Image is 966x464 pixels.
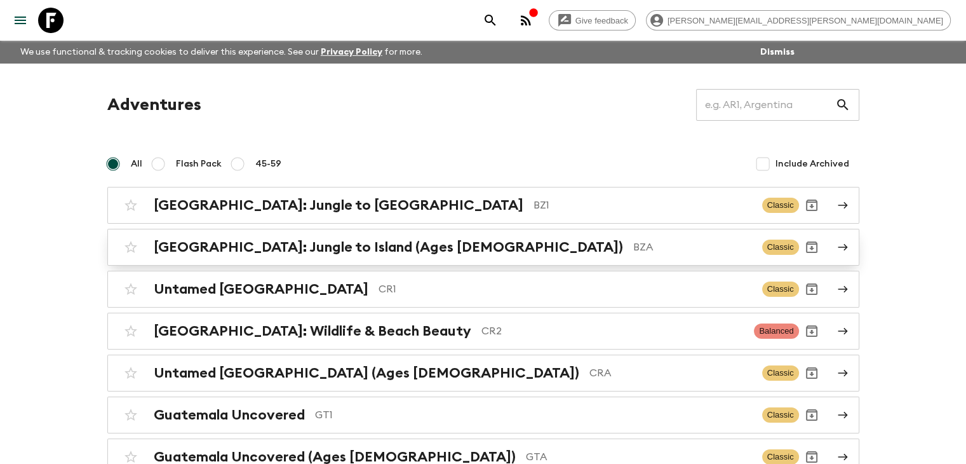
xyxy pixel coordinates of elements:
span: Give feedback [568,16,635,25]
button: menu [8,8,33,33]
p: BZA [633,240,752,255]
span: Classic [762,282,799,297]
button: Archive [799,276,824,302]
a: [GEOGRAPHIC_DATA]: Wildlife & Beach BeautyCR2BalancedArchive [107,313,859,350]
p: BZ1 [533,198,752,213]
span: Flash Pack [176,158,222,170]
span: Include Archived [775,158,849,170]
div: [PERSON_NAME][EMAIL_ADDRESS][PERSON_NAME][DOMAIN_NAME] [646,10,951,31]
p: CR1 [379,282,752,297]
span: Classic [762,198,799,213]
button: Archive [799,318,824,344]
button: Archive [799,193,824,218]
button: search adventures [478,8,503,33]
h2: [GEOGRAPHIC_DATA]: Wildlife & Beach Beauty [154,323,471,339]
h2: Guatemala Uncovered [154,407,305,423]
h2: Untamed [GEOGRAPHIC_DATA] (Ages [DEMOGRAPHIC_DATA]) [154,365,579,381]
a: Untamed [GEOGRAPHIC_DATA]CR1ClassicArchive [107,271,859,308]
span: All [131,158,142,170]
button: Archive [799,360,824,386]
span: [PERSON_NAME][EMAIL_ADDRESS][PERSON_NAME][DOMAIN_NAME] [661,16,950,25]
button: Dismiss [757,43,798,61]
span: 45-59 [255,158,281,170]
a: Untamed [GEOGRAPHIC_DATA] (Ages [DEMOGRAPHIC_DATA])CRAClassicArchive [107,355,859,392]
a: [GEOGRAPHIC_DATA]: Jungle to Island (Ages [DEMOGRAPHIC_DATA])BZAClassicArchive [107,229,859,266]
a: [GEOGRAPHIC_DATA]: Jungle to [GEOGRAPHIC_DATA]BZ1ClassicArchive [107,187,859,224]
button: Archive [799,402,824,428]
button: Archive [799,235,824,260]
p: GT1 [315,407,752,423]
span: Classic [762,365,799,381]
h1: Adventures [107,92,201,118]
h2: Untamed [GEOGRAPHIC_DATA] [154,281,368,297]
span: Classic [762,240,799,255]
input: e.g. AR1, Argentina [696,87,835,123]
span: Balanced [754,324,798,339]
p: CR2 [481,324,744,339]
h2: [GEOGRAPHIC_DATA]: Jungle to [GEOGRAPHIC_DATA] [154,197,523,214]
a: Privacy Policy [321,48,382,57]
span: Classic [762,407,799,423]
a: Give feedback [549,10,636,31]
a: Guatemala UncoveredGT1ClassicArchive [107,397,859,433]
p: CRA [589,365,752,381]
h2: [GEOGRAPHIC_DATA]: Jungle to Island (Ages [DEMOGRAPHIC_DATA]) [154,239,623,256]
p: We use functional & tracking cookies to deliver this experience. See our for more. [15,41,427,64]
